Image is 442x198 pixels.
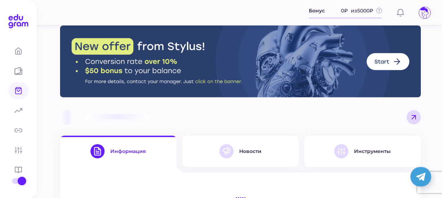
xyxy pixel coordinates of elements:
[239,148,261,154] div: Новости
[304,136,421,167] button: Инструменты
[182,136,299,167] button: Новости
[60,26,421,97] img: Stylus Banner
[341,7,373,15] span: 0 ₽ из 5000 ₽
[110,148,146,154] div: Информация
[309,7,325,15] span: Бонус
[354,148,391,154] div: Инструменты
[60,136,177,167] button: Информация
